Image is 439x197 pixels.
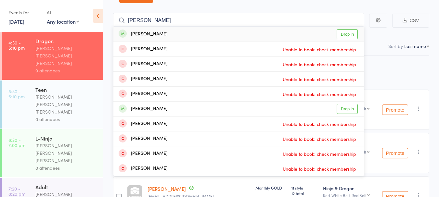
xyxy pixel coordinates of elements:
div: [PERSON_NAME] [119,165,167,172]
time: 6:30 - 7:00 pm [8,137,25,148]
a: 5:30 -6:10 pmTeen[PERSON_NAME] [PERSON_NAME] [PERSON_NAME]0 attendees [2,80,103,129]
span: Unable to book: check membership [281,119,358,129]
a: Drop in [337,104,358,114]
div: Monthly GOLD [255,185,286,191]
span: Unable to book: check membership [281,44,358,54]
time: 7:20 - 8:20 pm [8,186,25,196]
span: Unable to book: check membership [281,164,358,174]
div: 0 attendees [35,164,97,172]
div: [PERSON_NAME] [119,120,167,128]
div: L-Ninja [35,135,97,142]
a: 6:30 -7:00 pmL-Ninja[PERSON_NAME] [PERSON_NAME] [PERSON_NAME]0 attendees [2,129,103,177]
div: At [47,7,79,18]
span: Unable to book: check membership [281,59,358,69]
span: Unable to book: check membership [281,89,358,99]
div: Events for [8,7,40,18]
span: Unable to book: check membership [281,134,358,144]
div: Teen [35,86,97,93]
time: 5:30 - 6:10 pm [8,89,25,99]
div: [PERSON_NAME] [119,90,167,98]
div: Ninja & Dragon [323,185,377,191]
div: [PERSON_NAME] [PERSON_NAME] [PERSON_NAME] [35,142,97,164]
div: [PERSON_NAME] [119,31,167,38]
div: Last name [404,43,426,49]
button: Promote [382,148,408,158]
div: Dragon [35,37,97,44]
a: [PERSON_NAME] [148,185,186,192]
div: [PERSON_NAME] [PERSON_NAME] [PERSON_NAME] [35,93,97,116]
span: 12 total [291,191,318,196]
div: Orange Belt [344,106,366,111]
label: Sort by [388,43,403,49]
div: [PERSON_NAME] [119,135,167,142]
span: Unable to book: check membership [281,74,358,84]
input: Search by name [113,13,364,28]
time: 4:30 - 5:10 pm [8,40,25,50]
div: 9 attendees [35,67,97,74]
div: [PERSON_NAME] [119,150,167,157]
div: [PERSON_NAME] [119,45,167,53]
div: Adult [35,183,97,191]
div: [PERSON_NAME] [119,105,167,113]
div: Any location [47,18,79,25]
div: [PERSON_NAME] [119,75,167,83]
div: [PERSON_NAME] [119,60,167,68]
div: [PERSON_NAME] [PERSON_NAME] [PERSON_NAME] [35,44,97,67]
a: Drop in [337,29,358,39]
a: [DATE] [8,18,24,25]
button: Promote [382,105,408,115]
a: 4:30 -5:10 pmDragon[PERSON_NAME] [PERSON_NAME] [PERSON_NAME]9 attendees [2,32,103,80]
div: Orange Belt [344,150,366,154]
span: Unable to book: check membership [281,149,358,159]
div: 0 attendees [35,116,97,123]
span: 11 style [291,185,318,191]
button: CSV [392,14,429,28]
